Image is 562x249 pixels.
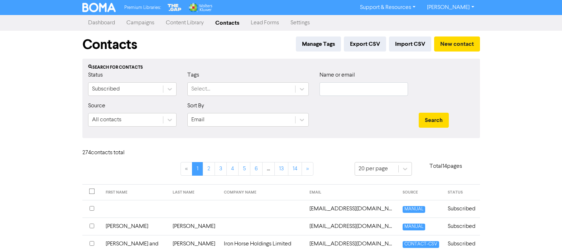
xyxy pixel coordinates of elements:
th: STATUS [443,185,480,200]
a: Dashboard [82,16,121,30]
label: Source [88,102,105,110]
button: Search [419,113,449,128]
a: Settings [285,16,316,30]
button: Manage Tags [296,36,341,52]
a: Page 3 [215,162,227,176]
td: aaronbray28@gmail.com [305,218,398,235]
th: EMAIL [305,185,398,200]
div: Select... [191,85,210,93]
span: MANUAL [403,206,425,213]
div: Subscribed [92,85,120,93]
a: Page 2 [203,162,215,176]
a: Page 6 [250,162,263,176]
iframe: Chat Widget [526,215,562,249]
button: Export CSV [344,36,386,52]
h6: 274 contact s total [82,150,140,156]
h1: Contacts [82,36,137,53]
label: Name or email [320,71,355,79]
a: » [302,162,313,176]
p: Total 14 pages [412,162,480,171]
a: Lead Forms [245,16,285,30]
div: All contacts [92,116,121,124]
a: Page 1 is your current page [192,162,203,176]
td: Subscribed [443,218,480,235]
button: Import CSV [389,36,431,52]
a: Page 13 [274,162,288,176]
img: The Gap [167,3,182,12]
a: Contacts [210,16,245,30]
label: Tags [187,71,199,79]
th: FIRST NAME [101,185,169,200]
a: [PERSON_NAME] [421,2,480,13]
td: 26rows@gmail.com [305,200,398,218]
a: Page 4 [226,162,239,176]
a: Support & Resources [354,2,421,13]
img: BOMA Logo [82,3,116,12]
span: Premium Libraries: [124,5,161,10]
span: CONTACT-CSV [403,241,439,248]
img: Wolters Kluwer [188,3,212,12]
td: Subscribed [443,200,480,218]
div: Email [191,116,205,124]
span: MANUAL [403,224,425,230]
button: New contact [434,36,480,52]
label: Status [88,71,103,79]
th: COMPANY NAME [220,185,305,200]
a: Page 14 [288,162,302,176]
div: 20 per page [359,165,388,173]
label: Sort By [187,102,204,110]
td: [PERSON_NAME] [101,218,169,235]
a: Campaigns [121,16,160,30]
a: Page 5 [238,162,250,176]
div: Search for contacts [88,64,474,71]
th: LAST NAME [168,185,220,200]
td: [PERSON_NAME] [168,218,220,235]
th: SOURCE [398,185,443,200]
a: Content Library [160,16,210,30]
